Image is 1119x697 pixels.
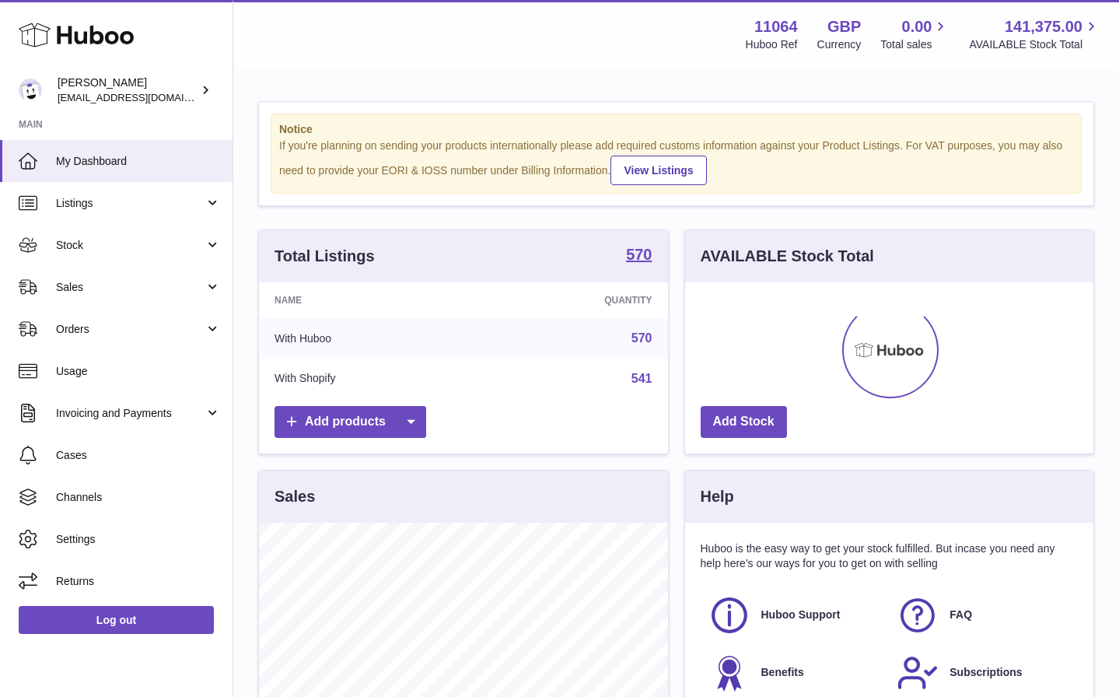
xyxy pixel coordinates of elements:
[610,156,706,185] a: View Listings
[259,318,479,359] td: With Huboo
[19,606,214,634] a: Log out
[701,406,787,438] a: Add Stock
[56,322,205,337] span: Orders
[19,79,42,102] img: imichellrs@gmail.com
[56,406,205,421] span: Invoicing and Payments
[1005,16,1082,37] span: 141,375.00
[56,364,221,379] span: Usage
[701,486,734,507] h3: Help
[626,247,652,265] a: 570
[259,359,479,399] td: With Shopify
[949,665,1022,680] span: Subscriptions
[708,652,882,694] a: Benefits
[56,574,221,589] span: Returns
[754,16,798,37] strong: 11064
[817,37,862,52] div: Currency
[279,122,1073,137] strong: Notice
[897,594,1070,636] a: FAQ
[708,594,882,636] a: Huboo Support
[259,282,479,318] th: Name
[56,448,221,463] span: Cases
[827,16,861,37] strong: GBP
[631,372,652,385] a: 541
[56,490,221,505] span: Channels
[880,16,949,52] a: 0.00 Total sales
[275,246,375,267] h3: Total Listings
[275,486,315,507] h3: Sales
[969,37,1100,52] span: AVAILABLE Stock Total
[969,16,1100,52] a: 141,375.00 AVAILABLE Stock Total
[56,196,205,211] span: Listings
[279,138,1073,185] div: If you're planning on sending your products internationally please add required customs informati...
[626,247,652,262] strong: 570
[56,154,221,169] span: My Dashboard
[746,37,798,52] div: Huboo Ref
[897,652,1070,694] a: Subscriptions
[902,16,932,37] span: 0.00
[880,37,949,52] span: Total sales
[949,608,972,622] span: FAQ
[701,541,1079,571] p: Huboo is the easy way to get your stock fulfilled. But incase you need any help here's our ways f...
[479,282,667,318] th: Quantity
[56,238,205,253] span: Stock
[275,406,426,438] a: Add products
[761,665,804,680] span: Benefits
[58,75,198,105] div: [PERSON_NAME]
[761,608,841,622] span: Huboo Support
[56,532,221,547] span: Settings
[56,280,205,295] span: Sales
[701,246,874,267] h3: AVAILABLE Stock Total
[58,91,229,103] span: [EMAIL_ADDRESS][DOMAIN_NAME]
[631,331,652,345] a: 570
